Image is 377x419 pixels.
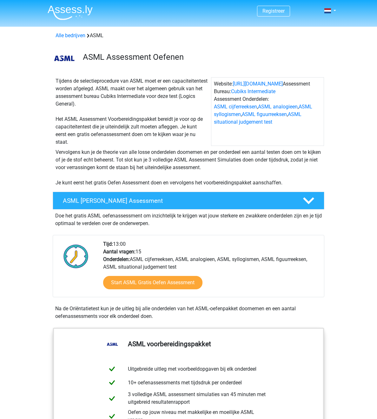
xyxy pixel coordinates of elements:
a: ASML analogieen [258,104,298,110]
div: Website: Assessment Bureau: Assessment Onderdelen: , , , , [211,77,324,146]
div: Na de Oriëntatietest kun je de uitleg bij alle onderdelen van het ASML-oefenpakket doornemen en e... [53,305,324,320]
img: Klok [60,240,92,272]
h3: ASML Assessment Oefenen [83,52,319,62]
div: 13:00 15 ASML cijferreeksen, ASML analogieen, ASML syllogismen, ASML figuurreeksen, ASML situatio... [98,240,324,297]
div: Vervolgens kun je de theorie van alle losse onderdelen doornemen en per onderdeel een aantal test... [53,148,324,187]
a: ASML figuurreeksen [242,111,287,117]
b: Aantal vragen: [103,249,136,255]
a: [URL][DOMAIN_NAME] [233,81,283,87]
div: Doe het gratis ASML oefenassessment om inzichtelijk te krijgen wat jouw sterkere en zwakkere onde... [53,209,324,227]
b: Onderdelen: [103,256,130,262]
div: Tijdens de selectieprocedure van ASML moet er een capaciteitentest worden afgelegd. ASML maakt ov... [53,77,211,146]
a: Alle bedrijven [56,32,85,38]
a: ASML [PERSON_NAME] Assessment [50,192,327,209]
a: ASML cijferreeksen [214,104,257,110]
h4: ASML [PERSON_NAME] Assessment [63,197,293,204]
a: Registreer [262,8,285,14]
div: ASML [53,32,324,39]
img: Assessly [48,5,93,20]
b: Tijd: [103,241,113,247]
a: Cubiks Intermediate [231,88,275,94]
a: Start ASML Gratis Oefen Assessment [103,276,202,289]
